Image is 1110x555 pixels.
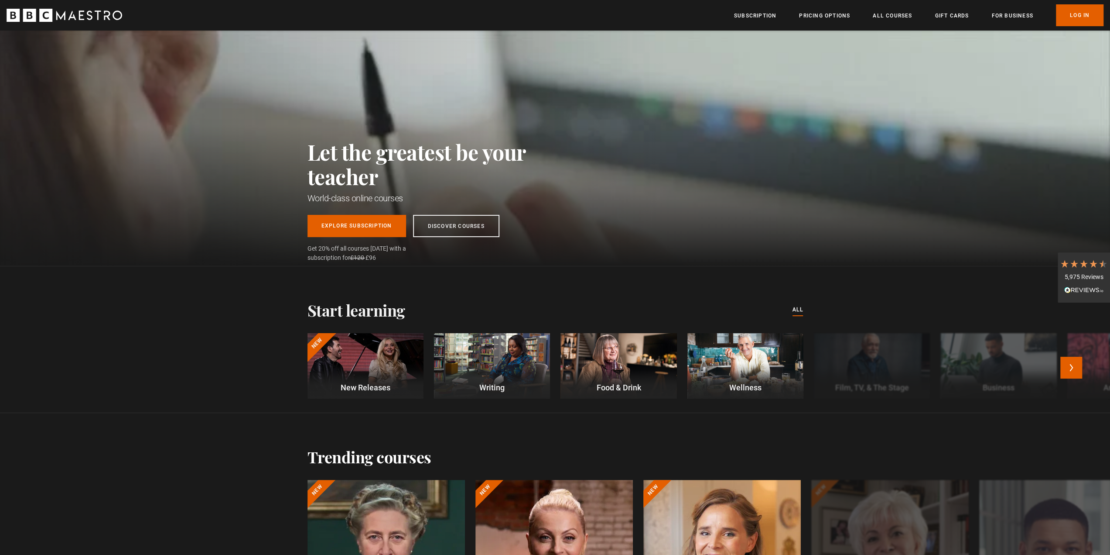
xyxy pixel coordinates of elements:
span: £120 [350,254,364,261]
p: New Releases [307,382,423,393]
nav: Primary [734,4,1103,26]
div: 5,975 Reviews [1060,273,1108,282]
p: Writing [434,382,550,393]
a: All Courses [873,11,912,20]
a: New New Releases [307,333,424,399]
a: Pricing Options [799,11,850,20]
a: Food & Drink [560,333,676,399]
img: REVIEWS.io [1064,287,1103,293]
div: 5,975 ReviewsRead All Reviews [1058,252,1110,303]
a: All [792,305,803,315]
a: Writing [434,333,550,399]
a: Explore Subscription [307,215,406,237]
a: Discover Courses [413,215,499,237]
p: Wellness [687,382,803,393]
h2: Start learning [307,301,405,319]
div: 4.7 Stars [1060,259,1108,269]
a: Film, TV, & The Stage [814,333,930,399]
div: Read All Reviews [1060,286,1108,296]
h2: Let the greatest be your teacher [307,140,565,189]
span: Get 20% off all courses [DATE] with a subscription for [307,244,425,262]
a: Wellness [687,333,803,399]
a: Subscription [734,11,776,20]
p: Film, TV, & The Stage [814,382,930,393]
span: £96 [365,254,376,261]
a: For business [991,11,1033,20]
a: Log In [1056,4,1103,26]
h1: World-class online courses [307,192,565,204]
p: Business [940,382,1056,393]
p: Food & Drink [560,382,676,393]
h2: Trending courses [307,448,431,466]
a: Gift Cards [935,11,969,20]
a: Business [940,333,1056,399]
svg: BBC Maestro [7,9,122,22]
